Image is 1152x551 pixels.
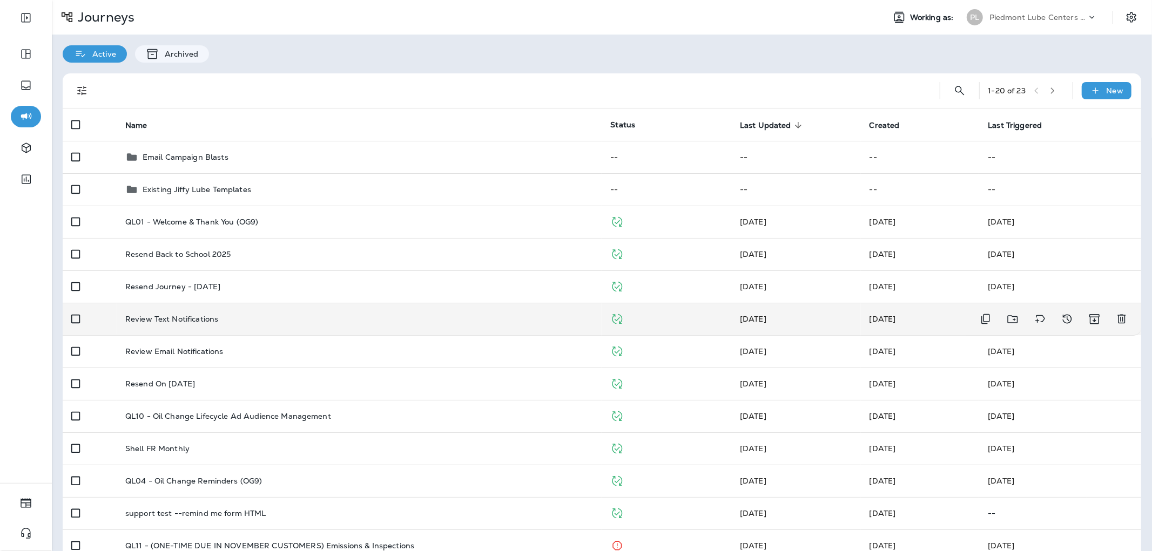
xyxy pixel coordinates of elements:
span: Published [610,443,624,452]
span: Lauren Wilbanks [740,314,766,324]
button: Duplicate [975,308,996,330]
span: J-P Scoville [870,444,896,453]
td: [DATE] [979,238,1141,270]
button: Add tags [1029,308,1051,330]
td: -- [861,141,980,173]
p: Email Campaign Blasts [143,153,228,161]
span: Published [610,475,624,485]
button: Filters [71,80,93,101]
span: Last Updated [740,120,805,130]
button: View Changelog [1056,308,1078,330]
p: Resend Journey - [DATE] [125,282,220,291]
span: Alyson Dixon [740,444,766,453]
button: Archive [1083,308,1106,330]
span: J-P Scoville [870,217,896,227]
td: [DATE] [979,270,1141,303]
span: Status [610,120,635,130]
span: Published [610,507,624,517]
td: [DATE] [979,206,1141,238]
span: Unknown [870,411,896,421]
td: [DATE] [979,335,1141,368]
p: Resend Back to School 2025 [125,250,231,259]
span: J-P Scoville [740,249,766,259]
span: Published [610,248,624,258]
span: Lauren Wilbanks [870,346,896,356]
p: QL11 - (ONE-TIME DUE IN NOVEMBER CUSTOMERS) Emissions & Inspections [125,541,414,550]
span: Eluwa Monday [870,508,896,518]
span: Published [610,345,624,355]
span: Working as: [910,13,956,22]
p: Archived [159,50,198,58]
span: Created [870,120,914,130]
span: Eluwa Monday [740,508,766,518]
p: QL01 - Welcome & Thank You (OG9) [125,217,258,226]
p: Journeys [73,9,134,25]
p: -- [988,509,1133,518]
span: Stopped [610,540,624,549]
span: Lauren Wilbanks [870,314,896,324]
span: J-P Scoville [740,282,766,291]
span: Published [610,281,624,290]
button: Settings [1122,8,1141,27]
td: -- [731,173,861,206]
span: Name [125,121,147,130]
span: Published [610,410,624,420]
span: J-P Scoville [870,249,896,259]
p: Review Email Notifications [125,347,224,356]
button: Expand Sidebar [11,7,41,29]
p: New [1107,86,1123,95]
p: Piedmont Lube Centers LLC [989,13,1087,22]
td: [DATE] [979,400,1141,432]
td: [DATE] [979,465,1141,497]
span: Published [610,216,624,226]
span: Name [125,120,161,130]
span: J-P Scoville [870,379,896,389]
span: J-P Scoville [740,411,766,421]
td: [DATE] [979,368,1141,400]
p: QL10 - Oil Change Lifecycle Ad Audience Management [125,412,331,420]
span: Last Triggered [988,121,1042,130]
span: Created [870,121,900,130]
td: -- [602,173,731,206]
td: -- [979,173,1141,206]
span: Last Triggered [988,120,1056,130]
p: support test --remind me form HTML [125,509,266,518]
div: PL [967,9,983,25]
button: Delete [1111,308,1133,330]
p: Existing Jiffy Lube Templates [143,185,251,194]
button: Move to folder [1002,308,1024,330]
td: -- [979,141,1141,173]
span: J-P Scoville [740,541,766,550]
span: Published [610,378,624,387]
span: Published [610,313,624,323]
span: J-P Scoville [870,282,896,291]
span: J-P Scoville [870,476,896,486]
p: Active [87,50,116,58]
span: J-P Scoville [740,476,766,486]
span: Lauren Wilbanks [740,346,766,356]
td: -- [602,141,731,173]
p: QL04 - Oil Change Reminders (OG9) [125,477,262,485]
div: 1 - 20 of 23 [988,86,1026,95]
td: -- [861,173,980,206]
span: Last Updated [740,121,791,130]
p: Resend On [DATE] [125,379,195,388]
span: Unknown [870,541,896,550]
span: Developer Integrations [740,217,766,227]
button: Search Journeys [949,80,971,101]
span: J-P Scoville [740,379,766,389]
p: Shell FR Monthly [125,444,190,453]
td: -- [731,141,861,173]
p: Review Text Notifications [125,315,219,323]
td: [DATE] [979,432,1141,465]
